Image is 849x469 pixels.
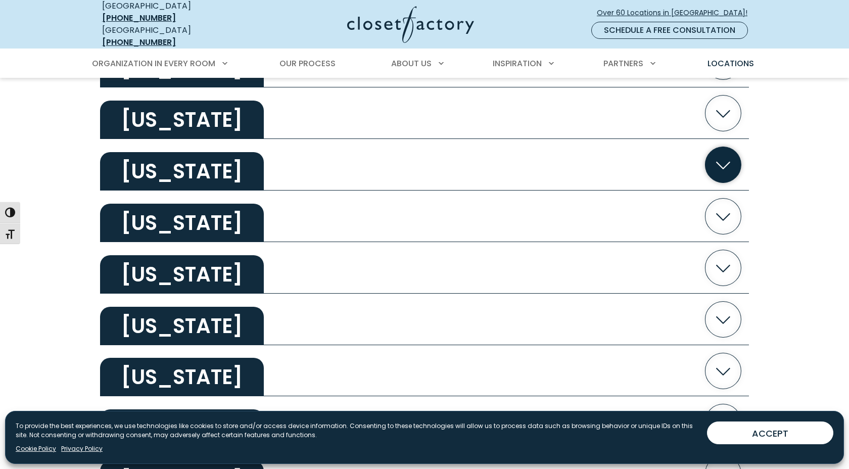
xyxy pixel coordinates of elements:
a: Cookie Policy [16,444,56,453]
img: Closet Factory Logo [347,6,474,43]
span: About Us [391,58,432,69]
p: To provide the best experiences, we use technologies like cookies to store and/or access device i... [16,421,699,440]
h2: [US_STATE] [100,255,264,294]
span: Partners [603,58,643,69]
h2: [US_STATE] [100,152,264,191]
div: [GEOGRAPHIC_DATA] [102,24,249,49]
button: [US_STATE] [100,139,749,191]
h2: [US_STATE] [100,204,264,242]
span: Inspiration [493,58,542,69]
h2: [US_STATE] [100,101,264,139]
button: [US_STATE] [100,242,749,294]
h2: [US_STATE] [100,409,264,448]
span: Over 60 Locations in [GEOGRAPHIC_DATA]! [597,8,756,18]
button: [US_STATE] [100,294,749,345]
nav: Primary Menu [85,50,764,78]
a: Over 60 Locations in [GEOGRAPHIC_DATA]! [596,4,756,22]
span: Locations [707,58,754,69]
button: [US_STATE] [100,87,749,139]
button: [US_STATE] [100,345,749,397]
button: [US_STATE] [100,191,749,242]
span: Our Process [279,58,336,69]
h2: [US_STATE] [100,307,264,345]
button: ACCEPT [707,421,833,444]
a: Privacy Policy [61,444,103,453]
h2: [US_STATE] [100,358,264,396]
button: [US_STATE] [100,396,749,448]
a: [PHONE_NUMBER] [102,12,176,24]
a: Schedule a Free Consultation [591,22,748,39]
a: [PHONE_NUMBER] [102,36,176,48]
span: Organization in Every Room [92,58,215,69]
